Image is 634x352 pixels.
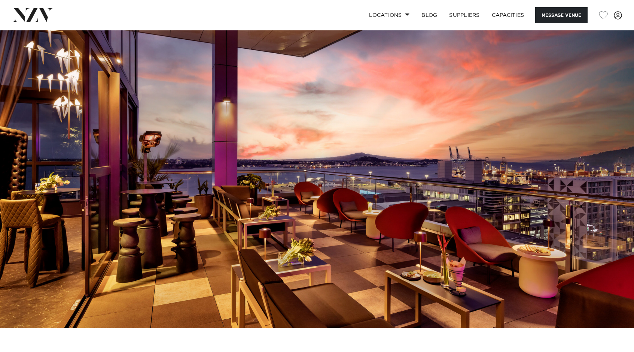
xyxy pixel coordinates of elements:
[415,7,443,23] a: BLOG
[363,7,415,23] a: Locations
[486,7,530,23] a: Capacities
[12,8,53,22] img: nzv-logo.png
[443,7,485,23] a: SUPPLIERS
[535,7,588,23] button: Message Venue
